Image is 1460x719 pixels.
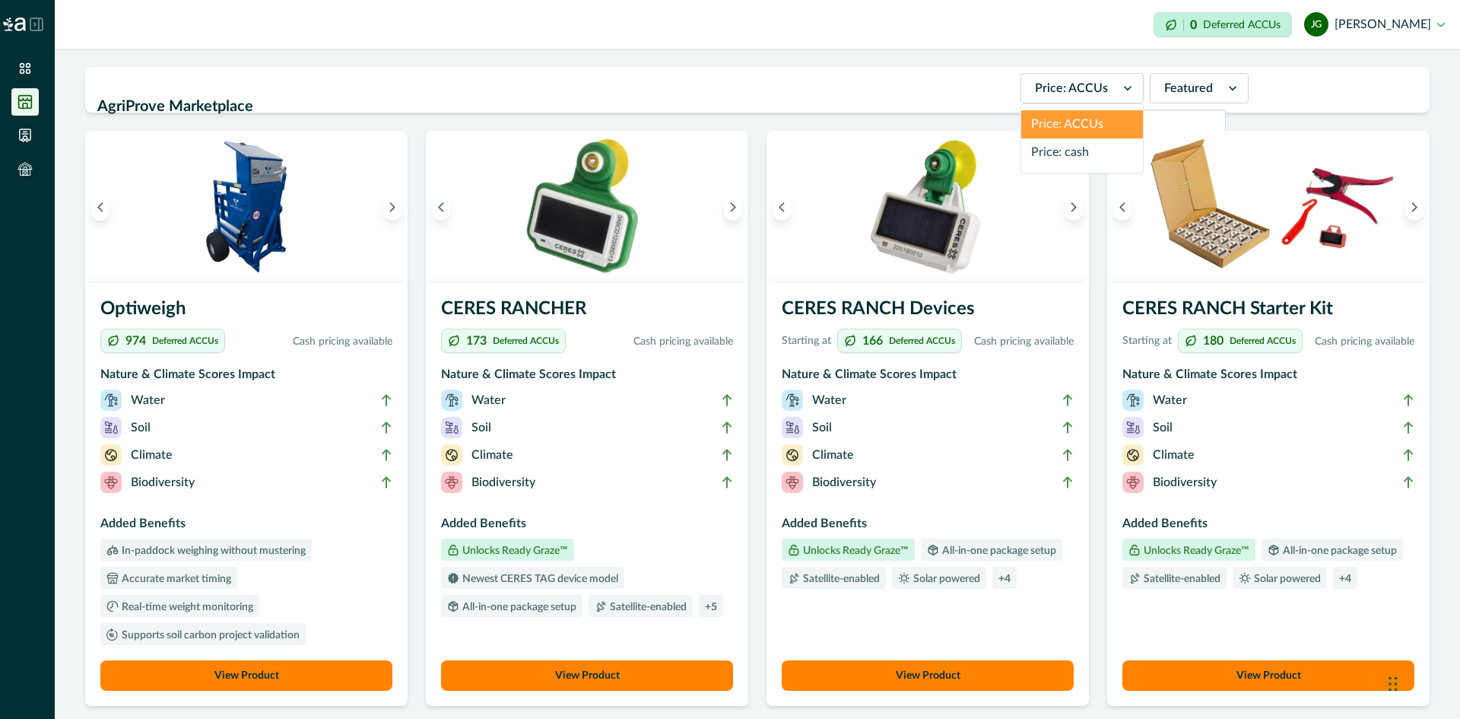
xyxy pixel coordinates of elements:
[125,335,146,347] p: 974
[1113,193,1131,221] button: Previous image
[1065,193,1083,221] button: Next image
[1141,546,1249,556] p: Unlocks Ready Graze™
[812,473,876,492] p: Biodiversity
[939,546,1056,556] p: All-in-one package setup
[572,334,733,350] p: Cash pricing available
[131,418,151,437] p: Soil
[441,295,733,329] h3: CERES RANCHER
[910,574,980,584] p: Solar powered
[119,602,253,612] p: Real-time weight monitoring
[1141,574,1220,584] p: Satellite-enabled
[812,391,846,409] p: Water
[1203,335,1224,347] p: 180
[1153,446,1195,464] p: Climate
[782,333,831,349] p: Starting at
[812,418,832,437] p: Soil
[152,336,218,345] p: Deferred ACCUs
[459,574,618,584] p: Newest CERES TAG device model
[968,334,1074,350] p: Cash pricing available
[1153,391,1187,409] p: Water
[91,193,109,221] button: Previous image
[1153,418,1173,437] p: Soil
[100,514,392,539] h3: Added Benefits
[471,391,506,409] p: Water
[471,418,491,437] p: Soil
[119,630,300,641] p: Supports soil carbon project validation
[812,446,854,464] p: Climate
[1304,6,1445,43] button: julien gastaldi[PERSON_NAME]
[441,514,733,539] h3: Added Benefits
[782,365,1074,390] h3: Nature & Climate Scores Impact
[97,92,1011,121] h2: AgriProve Marketplace
[131,391,165,409] p: Water
[800,574,880,584] p: Satellite-enabled
[1122,514,1414,539] h3: Added Benefits
[1122,295,1414,329] h3: CERES RANCH Starter Kit
[782,660,1074,691] button: View Product
[782,514,1074,539] h3: Added Benefits
[432,193,450,221] button: Previous image
[862,335,883,347] p: 166
[131,446,173,464] p: Climate
[1280,546,1397,556] p: All-in-one package setup
[466,335,487,347] p: 173
[1384,646,1460,719] iframe: Chat Widget
[441,660,733,691] button: View Product
[1309,334,1414,350] p: Cash pricing available
[1153,473,1217,492] p: Biodiversity
[459,602,576,612] p: All-in-one package setup
[1021,110,1143,138] div: Price: ACCUs
[800,546,909,556] p: Unlocks Ready Graze™
[231,334,392,350] p: Cash pricing available
[1190,19,1197,31] p: 0
[1405,193,1423,221] button: Next image
[119,574,231,584] p: Accurate market timing
[459,546,568,556] p: Unlocks Ready Graze™
[493,336,559,345] p: Deferred ACCUs
[607,602,687,612] p: Satellite-enabled
[3,17,26,31] img: Logo
[889,336,955,345] p: Deferred ACCUs
[383,193,401,221] button: Next image
[1203,19,1281,30] p: Deferred ACCUs
[1230,336,1296,345] p: Deferred ACCUs
[1339,574,1351,584] p: + 4
[782,295,1074,329] h3: CERES RANCH Devices
[471,473,535,492] p: Biodiversity
[705,602,717,612] p: + 5
[1021,138,1143,167] div: Price: cash
[1122,365,1414,390] h3: Nature & Climate Scores Impact
[441,365,733,390] h3: Nature & Climate Scores Impact
[471,446,513,464] p: Climate
[1107,131,1430,283] img: A CERES RANCH starter kit
[773,193,791,221] button: Previous image
[1251,574,1321,584] p: Solar powered
[724,193,742,221] button: Next image
[100,365,392,390] h3: Nature & Climate Scores Impact
[998,574,1011,584] p: + 4
[85,131,408,283] img: An Optiweigh unit
[100,295,392,329] h3: Optiweigh
[1122,660,1414,691] button: View Product
[426,131,748,283] img: A single CERES RANCHER device
[100,660,392,691] button: View Product
[766,131,1089,283] img: A single CERES RANCH device
[131,473,195,492] p: Biodiversity
[1122,333,1172,349] p: Starting at
[119,546,306,556] p: In-paddock weighing without mustering
[1389,661,1398,707] div: Drag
